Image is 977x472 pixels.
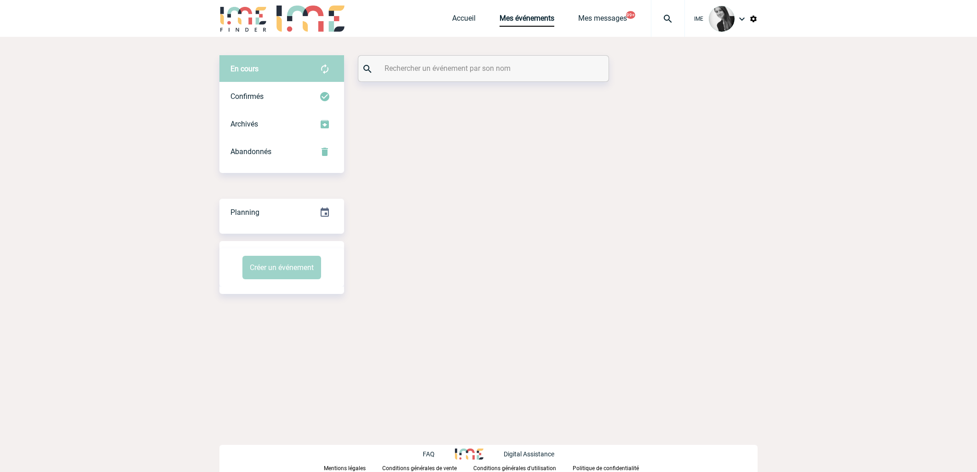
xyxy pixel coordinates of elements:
[242,256,321,279] button: Créer un événement
[573,465,639,472] p: Politique de confidentialité
[324,463,382,472] a: Mentions légales
[230,64,259,73] span: En cours
[578,14,627,27] a: Mes messages
[694,16,703,22] span: IME
[504,450,554,458] p: Digital Assistance
[423,450,435,458] p: FAQ
[219,138,344,166] div: Retrouvez ici tous vos événements annulés
[219,110,344,138] div: Retrouvez ici tous les événements que vous avez décidé d'archiver
[230,120,258,128] span: Archivés
[230,208,259,217] span: Planning
[473,465,556,472] p: Conditions générales d'utilisation
[382,62,587,75] input: Rechercher un événement par son nom
[709,6,735,32] img: 101050-0.jpg
[230,147,271,156] span: Abandonnés
[382,465,457,472] p: Conditions générales de vente
[423,449,455,458] a: FAQ
[500,14,554,27] a: Mes événements
[324,465,366,472] p: Mentions légales
[452,14,476,27] a: Accueil
[626,11,635,19] button: 99+
[219,55,344,83] div: Retrouvez ici tous vos évènements avant confirmation
[230,92,264,101] span: Confirmés
[219,198,344,225] a: Planning
[219,6,267,32] img: IME-Finder
[473,463,573,472] a: Conditions générales d'utilisation
[455,449,483,460] img: http://www.idealmeetingsevents.fr/
[219,199,344,226] div: Retrouvez ici tous vos événements organisés par date et état d'avancement
[573,463,654,472] a: Politique de confidentialité
[382,463,473,472] a: Conditions générales de vente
